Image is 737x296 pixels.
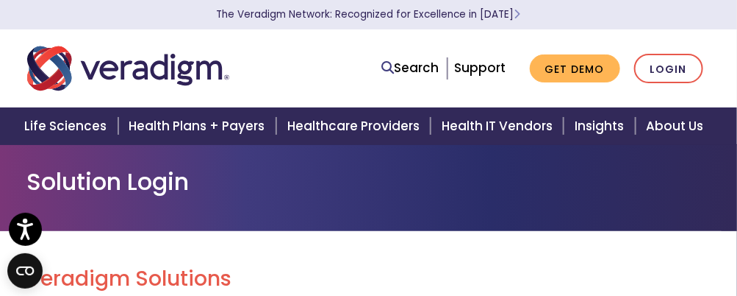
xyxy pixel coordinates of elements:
[217,7,521,21] a: The Veradigm Network: Recognized for Excellence in [DATE]Learn More
[433,108,566,145] a: Health IT Vendors
[27,267,711,292] h2: Veradigm Solutions
[121,108,278,145] a: Health Plans + Payers
[382,58,439,78] a: Search
[7,253,43,289] button: Open CMP widget
[445,49,719,278] iframe: Drift Chat Widget
[514,7,521,21] span: Learn More
[278,108,433,145] a: Healthcare Providers
[15,108,120,145] a: Life Sciences
[27,168,711,196] h1: Solution Login
[27,44,229,93] img: Veradigm logo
